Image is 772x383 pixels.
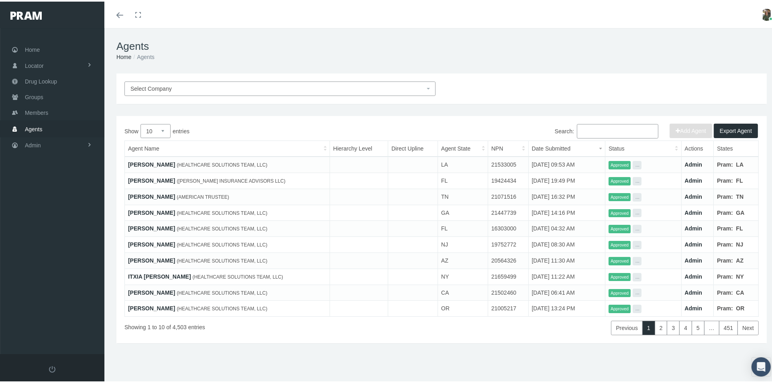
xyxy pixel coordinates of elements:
[609,175,631,184] span: Approved
[10,10,42,18] img: PRAM_20_x_78.png
[633,159,642,168] button: ...
[633,191,642,200] button: ...
[609,159,631,168] span: Approved
[609,303,631,312] span: Approved
[685,208,703,214] a: Admin
[685,224,703,230] a: Admin
[528,283,605,299] td: [DATE] 06:41 AM
[737,319,759,334] a: Next
[130,84,172,90] span: Select Company
[717,288,733,294] b: Pram:
[717,160,733,166] b: Pram:
[488,187,528,203] td: 21071516
[488,283,528,299] td: 21502460
[116,39,767,51] h1: Agents
[692,319,705,334] a: 5
[714,122,758,136] button: Export Agent
[388,139,438,155] th: Direct Upline
[736,240,743,246] b: NJ
[528,299,605,315] td: [DATE] 13:24 PM
[488,203,528,219] td: 21447739
[488,171,528,187] td: 19424434
[528,171,605,187] td: [DATE] 19:49 PM
[488,299,528,315] td: 21005217
[633,175,642,184] button: ...
[736,288,744,294] b: CA
[719,319,738,334] a: 451
[685,160,703,166] a: Admin
[177,193,229,198] span: (AMERICAN TRUSTEE)
[25,72,57,88] span: Drug Lookup
[714,139,759,155] th: States
[633,207,642,216] button: ...
[177,257,267,262] span: (HEALTHCARE SOLUTIONS TEAM, LLC)
[555,122,658,137] label: Search:
[438,187,488,203] td: TN
[717,272,733,278] b: Pram:
[330,139,388,155] th: Hierarchy Level
[488,139,528,155] th: NPN: activate to sort column ascending
[633,239,642,248] button: ...
[577,122,658,137] input: Search:
[609,271,631,280] span: Approved
[25,41,40,56] span: Home
[717,224,733,230] b: Pram:
[438,299,488,315] td: OR
[177,177,285,182] span: ([PERSON_NAME] INSURANCE ADVISORS LLC)
[633,303,642,312] button: ...
[609,287,631,296] span: Approved
[717,192,733,198] b: Pram:
[685,272,703,278] a: Admin
[488,235,528,251] td: 19752772
[438,251,488,267] td: AZ
[736,176,743,182] b: FL
[25,120,43,135] span: Agents
[25,88,43,103] span: Groups
[717,256,733,262] b: Pram:
[116,52,131,59] a: Home
[717,208,733,214] b: Pram:
[128,224,175,230] a: [PERSON_NAME]
[717,304,733,310] b: Pram:
[131,51,154,60] li: Agents
[438,155,488,171] td: LA
[438,235,488,251] td: NJ
[736,304,745,310] b: OR
[611,319,642,334] a: Previous
[752,356,771,375] div: Open Intercom Messenger
[528,139,605,155] th: Date Submitted: activate to sort column ascending
[609,223,631,232] span: Approved
[609,239,631,248] span: Approved
[655,319,668,334] a: 2
[736,208,745,214] b: GA
[438,139,488,155] th: Agent State: activate to sort column ascending
[667,319,680,334] a: 3
[177,209,267,214] span: (HEALTHCARE SOLUTIONS TEAM, LLC)
[125,139,330,155] th: Agent Name: activate to sort column ascending
[736,160,744,166] b: LA
[488,251,528,267] td: 20564326
[488,219,528,235] td: 16303000
[704,319,719,334] a: …
[681,139,714,155] th: Actions
[685,192,703,198] a: Admin
[128,304,175,310] a: [PERSON_NAME]
[685,288,703,294] a: Admin
[128,208,175,214] a: [PERSON_NAME]
[633,223,642,232] button: ...
[128,240,175,246] a: [PERSON_NAME]
[128,288,175,294] a: [PERSON_NAME]
[177,161,267,166] span: (HEALTHCARE SOLUTIONS TEAM, LLC)
[717,176,733,182] b: Pram:
[736,192,744,198] b: TN
[128,272,191,278] a: ITXIA [PERSON_NAME]
[528,155,605,171] td: [DATE] 09:53 AM
[685,240,703,246] a: Admin
[609,191,631,200] span: Approved
[685,256,703,262] a: Admin
[736,224,743,230] b: FL
[736,256,744,262] b: AZ
[128,192,175,198] a: [PERSON_NAME]
[633,255,642,264] button: ...
[670,122,712,136] button: Add Agent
